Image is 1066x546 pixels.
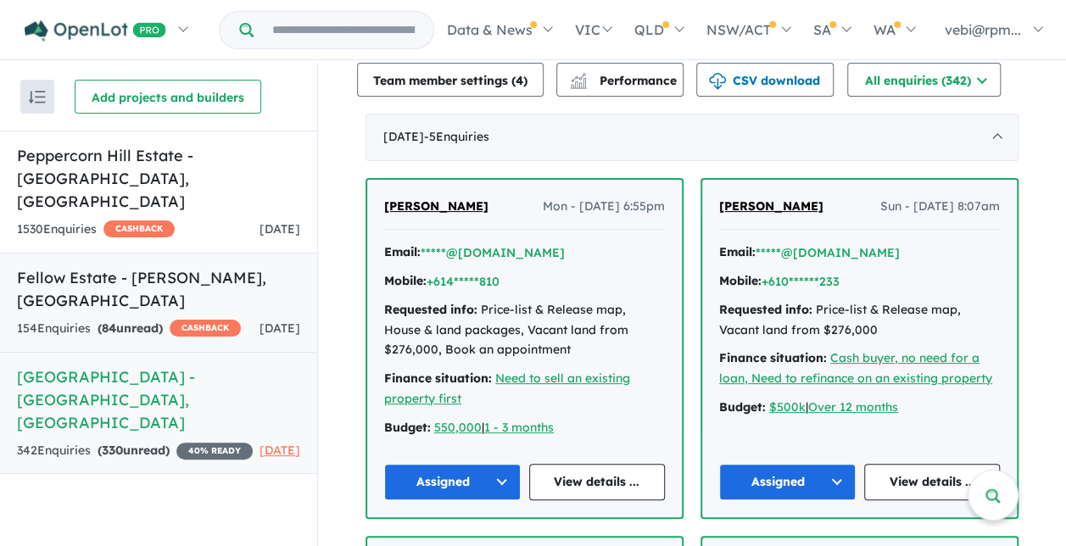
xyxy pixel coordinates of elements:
a: [PERSON_NAME] [719,197,823,217]
strong: Email: [384,244,421,259]
a: 1 - 3 months [484,420,554,435]
div: Price-list & Release map, House & land packages, Vacant land from $276,000, Book an appointment [384,300,665,360]
span: [DATE] [260,221,300,237]
button: Add projects and builders [75,80,261,114]
img: Openlot PRO Logo White [25,20,166,42]
button: Assigned [384,464,521,500]
span: 84 [102,320,116,336]
button: Team member settings (4) [357,63,544,97]
strong: Budget: [719,399,766,415]
strong: Requested info: [384,302,477,317]
span: [PERSON_NAME] [384,198,488,214]
span: 330 [102,443,123,458]
div: Price-list & Release map, Vacant land from $276,000 [719,300,1000,341]
a: Need to sell an existing property first [384,370,630,406]
span: Sun - [DATE] 8:07am [880,197,1000,217]
div: | [384,418,665,438]
h5: Peppercorn Hill Estate - [GEOGRAPHIC_DATA] , [GEOGRAPHIC_DATA] [17,144,300,213]
button: All enquiries (342) [847,63,1001,97]
strong: Finance situation: [384,370,492,386]
img: bar-chart.svg [570,78,587,89]
div: 1530 Enquir ies [17,220,175,240]
span: 40 % READY [176,443,253,460]
div: 342 Enquir ies [17,441,253,461]
span: CASHBACK [170,320,241,337]
span: Performance [572,73,677,88]
span: vebi@rpm... [945,21,1021,38]
div: | [719,398,1000,418]
span: Mon - [DATE] 6:55pm [543,197,665,217]
strong: Email: [719,244,756,259]
img: download icon [709,73,726,90]
a: Over 12 months [808,399,898,415]
img: sort.svg [29,91,46,103]
span: - 5 Enquir ies [424,129,489,144]
a: View details ... [864,464,1001,500]
button: CSV download [696,63,834,97]
a: Cash buyer, no need for a loan, Need to refinance on an existing property [719,350,992,386]
input: Try estate name, suburb, builder or developer [257,12,430,48]
span: [DATE] [260,443,300,458]
img: line-chart.svg [571,73,586,82]
a: [PERSON_NAME] [384,197,488,217]
a: 550,000 [434,420,482,435]
strong: Finance situation: [719,350,827,365]
h5: Fellow Estate - [PERSON_NAME] , [GEOGRAPHIC_DATA] [17,266,300,312]
span: [DATE] [260,320,300,336]
span: 4 [516,73,523,88]
a: $500k [769,399,806,415]
strong: Requested info: [719,302,812,317]
strong: Budget: [384,420,431,435]
h5: [GEOGRAPHIC_DATA] - [GEOGRAPHIC_DATA] , [GEOGRAPHIC_DATA] [17,365,300,434]
span: [PERSON_NAME] [719,198,823,214]
a: View details ... [529,464,666,500]
span: CASHBACK [103,220,175,237]
button: Performance [556,63,684,97]
strong: Mobile: [384,273,427,288]
div: 154 Enquir ies [17,319,241,339]
strong: Mobile: [719,273,762,288]
div: [DATE] [366,114,1019,161]
button: Assigned [719,464,856,500]
strong: ( unread) [98,443,170,458]
strong: ( unread) [98,320,163,336]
